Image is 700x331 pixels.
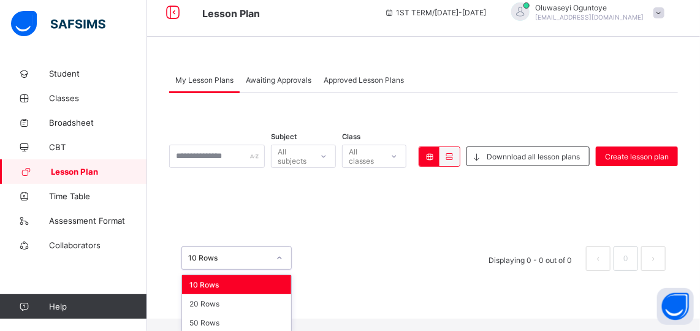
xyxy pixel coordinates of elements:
[278,145,311,168] div: All subjects
[641,246,666,271] button: next page
[246,75,311,85] span: Awaiting Approvals
[49,216,147,226] span: Assessment Format
[182,294,291,313] div: 20 Rows
[620,251,631,267] a: 0
[657,288,694,325] button: Open asap
[175,75,234,85] span: My Lesson Plans
[11,11,105,37] img: safsims
[51,167,147,177] span: Lesson Plan
[349,145,382,168] div: All classes
[586,246,611,271] li: 上一页
[324,75,404,85] span: Approved Lesson Plans
[499,2,671,23] div: OluwaseyiOguntoye
[49,69,147,78] span: Student
[49,302,146,311] span: Help
[188,254,269,263] div: 10 Rows
[182,275,291,294] div: 10 Rows
[49,191,147,201] span: Time Table
[49,142,147,152] span: CBT
[641,246,666,271] li: 下一页
[487,152,580,161] span: Downnload all lesson plans
[536,13,644,21] span: [EMAIL_ADDRESS][DOMAIN_NAME]
[202,7,260,20] span: Lesson Plan
[49,118,147,127] span: Broadsheet
[49,93,147,103] span: Classes
[614,246,638,271] li: 0
[586,246,611,271] button: prev page
[479,246,581,271] li: Displaying 0 - 0 out of 0
[384,8,487,17] span: session/term information
[536,3,644,12] span: Oluwaseyi Oguntoye
[605,152,669,161] span: Create lesson plan
[49,240,147,250] span: Collaborators
[271,132,297,141] span: Subject
[342,132,360,141] span: Class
